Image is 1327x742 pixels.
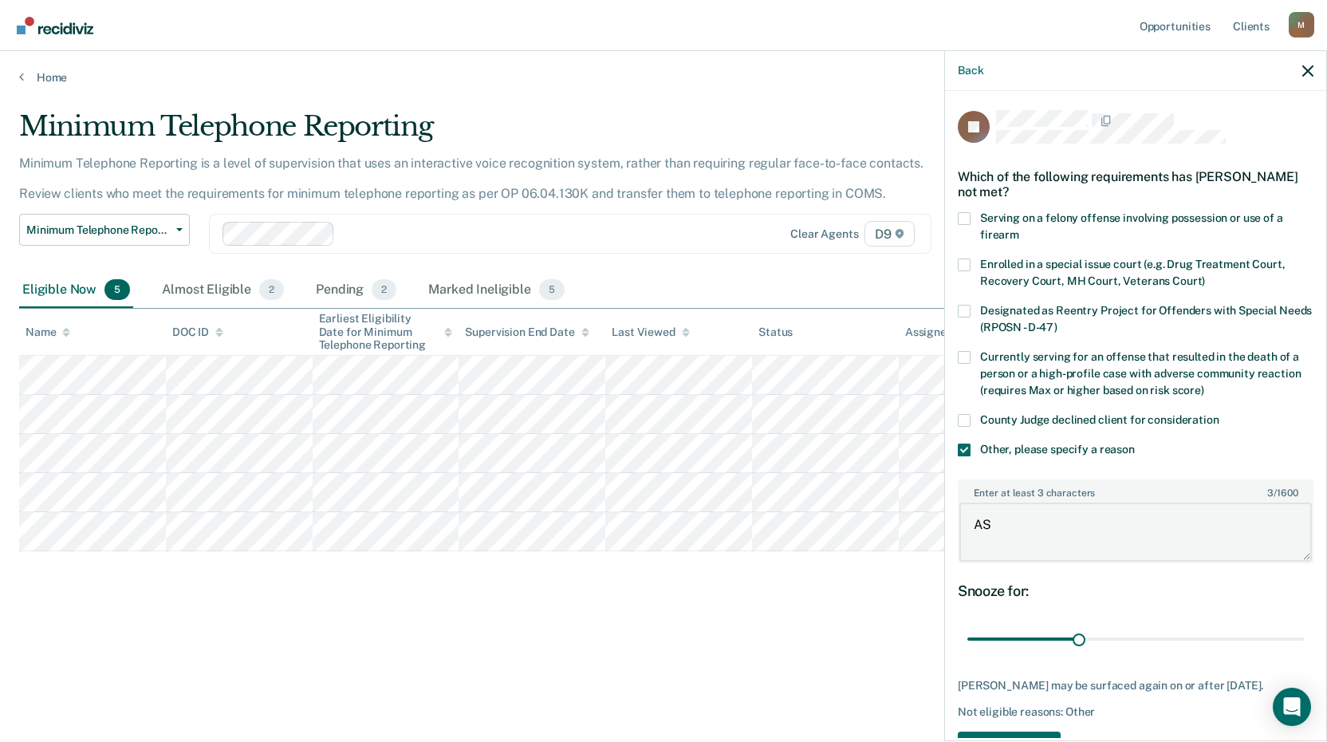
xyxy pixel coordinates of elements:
[26,326,70,339] div: Name
[790,227,858,241] div: Clear agents
[980,258,1285,287] span: Enrolled in a special issue court (e.g. Drug Treatment Court, Recovery Court, MH Court, Veterans ...
[958,64,983,77] button: Back
[539,279,565,300] span: 5
[980,350,1301,397] span: Currently serving for an offense that resulted in the death of a person or a high-profile case wi...
[958,582,1313,600] div: Snooze for:
[980,211,1283,241] span: Serving on a felony offense involving possession or use of a firearm
[980,443,1135,456] span: Other, please specify a reason
[864,221,915,247] span: D9
[905,326,980,339] div: Assigned to
[372,279,396,300] span: 2
[1273,688,1311,726] div: Open Intercom Messenger
[172,326,223,339] div: DOC ID
[1289,12,1314,37] button: Profile dropdown button
[465,326,589,339] div: Supervision End Date
[313,273,400,308] div: Pending
[104,279,130,300] span: 5
[958,705,1313,719] div: Not eligible reasons: Other
[959,481,1312,499] label: Enter at least 3 characters
[958,679,1313,693] div: [PERSON_NAME] may be surfaced again on or after [DATE].
[959,503,1312,562] textarea: AS
[19,110,1014,156] div: Minimum Telephone Reporting
[758,326,793,339] div: Status
[26,223,170,237] span: Minimum Telephone Reporting
[17,17,93,34] img: Recidiviz
[1267,487,1274,499] span: 3
[19,70,1308,85] a: Home
[19,156,923,201] p: Minimum Telephone Reporting is a level of supervision that uses an interactive voice recognition ...
[19,273,133,308] div: Eligible Now
[612,326,689,339] div: Last Viewed
[159,273,287,308] div: Almost Eligible
[1267,487,1297,499] span: / 1600
[1289,12,1314,37] div: M
[958,156,1313,212] div: Which of the following requirements has [PERSON_NAME] not met?
[319,312,453,352] div: Earliest Eligibility Date for Minimum Telephone Reporting
[425,273,568,308] div: Marked Ineligible
[980,413,1219,426] span: County Judge declined client for consideration
[259,279,284,300] span: 2
[980,304,1312,334] span: Designated as Reentry Project for Offenders with Special Needs (RPOSN - D-47)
